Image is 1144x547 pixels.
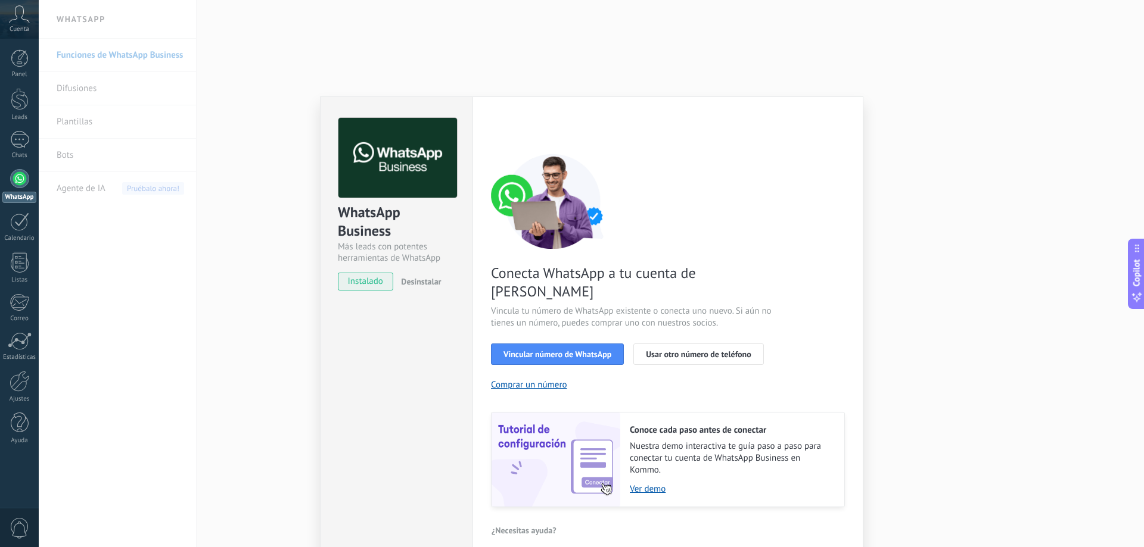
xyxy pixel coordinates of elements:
div: WhatsApp [2,192,36,203]
div: Estadísticas [2,354,37,361]
span: Usar otro número de teléfono [646,350,751,358]
button: Vincular número de WhatsApp [491,343,624,365]
button: Usar otro número de teléfono [633,343,763,365]
div: Más leads con potentes herramientas de WhatsApp [338,241,455,264]
span: Desinstalar [401,276,441,287]
span: Nuestra demo interactiva te guía paso a paso para conectar tu cuenta de WhatsApp Business en Kommo. [630,440,832,476]
span: ¿Necesitas ayuda? [492,526,557,535]
div: Listas [2,276,37,284]
div: WhatsApp Business [338,203,455,241]
span: Cuenta [10,26,29,33]
span: Conecta WhatsApp a tu cuenta de [PERSON_NAME] [491,264,775,301]
div: Ajustes [2,395,37,403]
span: Copilot [1131,259,1143,286]
span: Vincular número de WhatsApp [503,350,611,358]
a: Ver demo [630,483,832,495]
h2: Conoce cada paso antes de conectar [630,424,832,436]
img: connect number [491,154,616,249]
div: Ayuda [2,437,37,445]
span: Vincula tu número de WhatsApp existente o conecta uno nuevo. Si aún no tienes un número, puedes c... [491,305,775,329]
div: Correo [2,315,37,323]
div: Leads [2,114,37,121]
img: logo_main.png [338,118,457,198]
button: Desinstalar [396,273,441,290]
span: instalado [338,273,393,290]
div: Panel [2,71,37,79]
button: Comprar un número [491,379,567,390]
div: Chats [2,152,37,160]
div: Calendario [2,235,37,242]
button: ¿Necesitas ayuda? [491,521,557,539]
